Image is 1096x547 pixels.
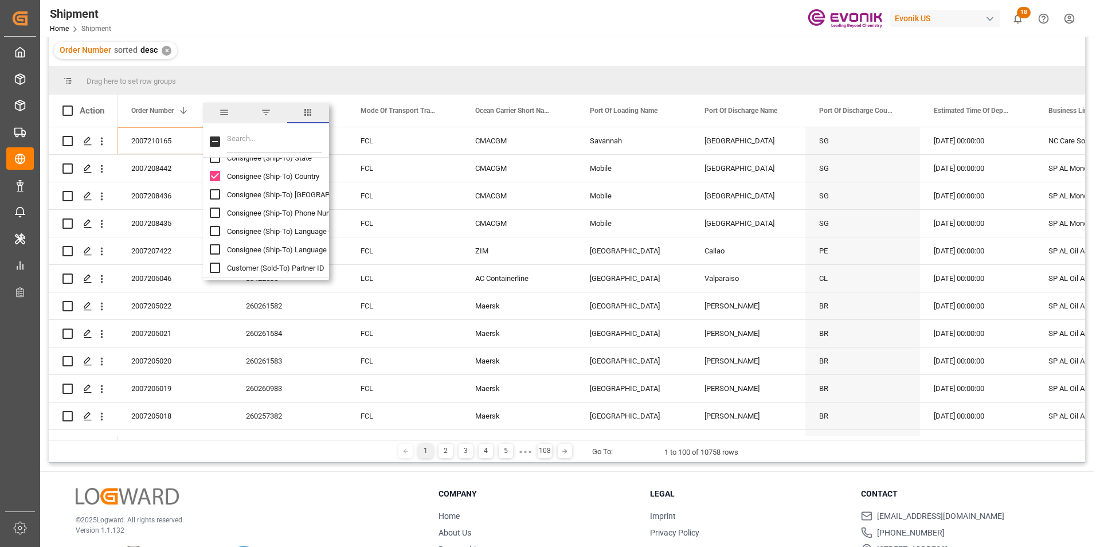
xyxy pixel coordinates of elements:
[418,444,433,458] div: 1
[691,292,805,319] div: [PERSON_NAME]
[87,77,176,85] span: Drag here to set row groups
[920,320,1035,347] div: [DATE] 00:00:00
[439,488,636,500] h3: Company
[210,222,336,240] div: Consignee (Ship-To) Language Code column toggle visibility (hidden)
[805,237,920,264] div: PE
[118,265,232,292] div: 2007205046
[203,103,245,123] span: general
[347,320,461,347] div: FCL
[576,127,691,154] div: Savannah
[461,320,576,347] div: Maersk
[461,403,576,429] div: Maersk
[162,46,171,56] div: ✕
[461,237,576,264] div: ZIM
[576,347,691,374] div: [GEOGRAPHIC_DATA]
[118,237,232,264] div: 2007207422
[118,155,232,182] div: 2007208442
[808,9,882,29] img: Evonik-brand-mark-Deep-Purple-RGB.jpeg_1700498283.jpeg
[118,430,232,457] div: 2007204661
[227,154,312,162] span: Consignee (Ship-To) State
[805,292,920,319] div: BR
[650,528,699,537] a: Privacy Policy
[347,347,461,374] div: FCL
[479,444,493,458] div: 4
[245,103,287,123] span: filter
[538,444,552,458] div: 108
[210,240,336,259] div: Consignee (Ship-To) Language ISO Code column toggle visibility (hidden)
[805,430,920,457] div: CL
[232,430,347,457] div: 70033405
[227,209,343,217] span: Consignee (Ship-To) Phone Number
[920,375,1035,402] div: [DATE] 00:00:00
[347,403,461,429] div: FCL
[210,204,336,222] div: Consignee (Ship-To) Phone Number column toggle visibility (hidden)
[461,155,576,182] div: CMACGM
[920,403,1035,429] div: [DATE] 00:00:00
[877,527,945,539] span: [PHONE_NUMBER]
[920,292,1035,319] div: [DATE] 00:00:00
[920,155,1035,182] div: [DATE] 00:00:00
[439,511,460,521] a: Home
[519,447,531,456] div: ● ● ●
[210,259,336,277] div: Customer (Sold-To) Partner ID column toggle visibility (hidden)
[576,430,691,457] div: [US_STATE]
[691,155,805,182] div: [GEOGRAPHIC_DATA]
[691,127,805,154] div: [GEOGRAPHIC_DATA]
[118,210,232,237] div: 2007208435
[347,430,461,457] div: FCL
[49,182,118,210] div: Press SPACE to select this row.
[819,107,896,115] span: Port Of Discharge Country Code
[210,167,336,185] div: Consignee (Ship-To) Country column toggle visibility (visible)
[461,375,576,402] div: Maersk
[49,347,118,375] div: Press SPACE to select this row.
[920,127,1035,154] div: [DATE] 00:00:00
[920,210,1035,237] div: [DATE] 00:00:00
[49,155,118,182] div: Press SPACE to select this row.
[439,528,471,537] a: About Us
[576,403,691,429] div: [GEOGRAPHIC_DATA]
[920,265,1035,292] div: [DATE] 00:00:00
[76,488,179,505] img: Logward Logo
[805,265,920,292] div: CL
[691,320,805,347] div: [PERSON_NAME]
[60,45,111,54] span: Order Number
[861,488,1058,500] h3: Contact
[890,7,1005,29] button: Evonik US
[287,103,329,123] span: columns
[691,265,805,292] div: Valparaiso
[1031,6,1056,32] button: Help Center
[49,320,118,347] div: Press SPACE to select this row.
[877,510,1004,522] span: [EMAIL_ADDRESS][DOMAIN_NAME]
[920,430,1035,457] div: [DATE] 00:00:00
[347,292,461,319] div: FCL
[227,130,322,153] input: Filter Columns Input
[920,182,1035,209] div: [DATE] 00:00:00
[475,107,552,115] span: Ocean Carrier Short Name
[49,403,118,430] div: Press SPACE to select this row.
[576,182,691,209] div: Mobile
[49,375,118,403] div: Press SPACE to select this row.
[114,45,138,54] span: sorted
[347,210,461,237] div: FCL
[227,227,345,236] span: Consignee (Ship-To) Language Code
[227,172,319,181] span: Consignee (Ship-To) Country
[227,245,359,254] span: Consignee (Ship-To) Language ISO Code
[650,488,847,500] h3: Legal
[691,210,805,237] div: [GEOGRAPHIC_DATA]
[461,182,576,209] div: CMACGM
[347,237,461,264] div: FCL
[1048,107,1091,115] span: Business Line
[461,347,576,374] div: Maersk
[118,292,232,319] div: 2007205022
[361,107,437,115] span: Mode Of Transport Translation
[704,107,777,115] span: Port Of Discharge Name
[576,292,691,319] div: [GEOGRAPHIC_DATA]
[461,430,576,457] div: Hapag [PERSON_NAME]
[805,347,920,374] div: BR
[210,149,336,167] div: Consignee (Ship-To) State column toggle visibility (hidden)
[347,375,461,402] div: FCL
[576,210,691,237] div: Mobile
[650,511,676,521] a: Imprint
[691,375,805,402] div: [PERSON_NAME]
